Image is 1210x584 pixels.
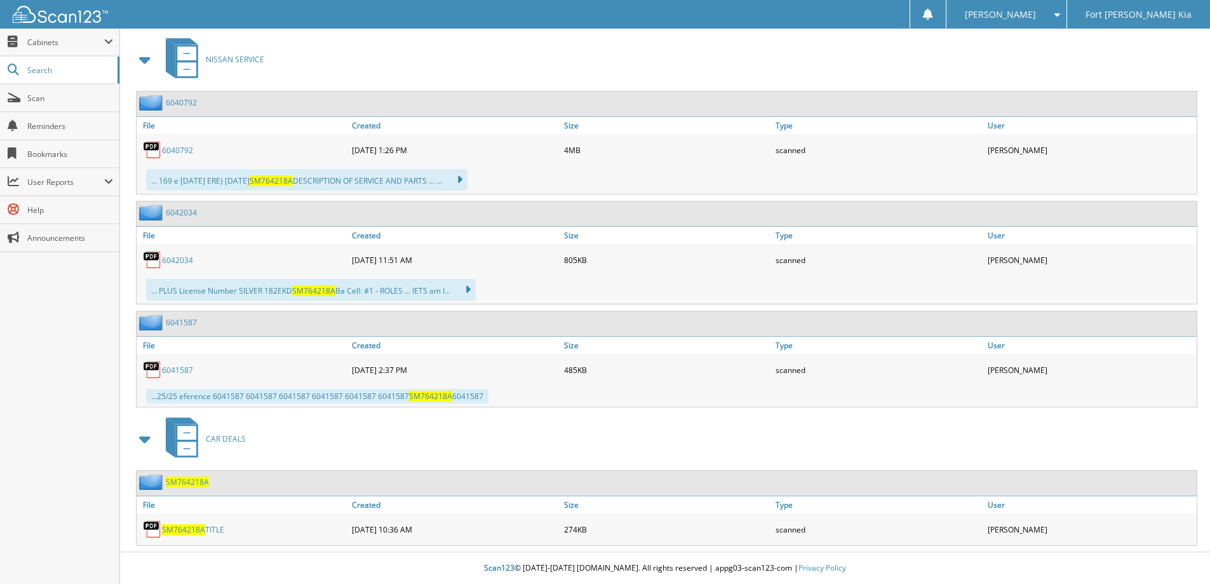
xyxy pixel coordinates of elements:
[561,496,773,513] a: Size
[27,177,104,187] span: User Reports
[772,357,985,383] div: scanned
[292,285,335,296] span: SM764218A
[139,315,166,330] img: folder2.png
[772,337,985,354] a: Type
[143,140,162,160] img: PDF.png
[965,11,1036,18] span: [PERSON_NAME]
[206,433,246,444] span: CAR DEALS
[166,477,209,487] a: SM764218A
[772,517,985,542] div: scanned
[985,227,1197,244] a: User
[13,6,108,23] img: scan123-logo-white.svg
[561,137,773,163] div: 4MB
[27,37,104,48] span: Cabinets
[772,227,985,244] a: Type
[143,250,162,269] img: PDF.png
[985,496,1197,513] a: User
[349,496,561,513] a: Created
[166,207,197,218] a: 6042034
[27,233,113,243] span: Announcements
[143,360,162,379] img: PDF.png
[772,247,985,273] div: scanned
[166,97,197,108] a: 6040792
[561,227,773,244] a: Size
[985,117,1197,134] a: User
[206,54,264,65] span: NISSAN SERVICE
[250,175,293,186] span: SM764218A
[772,117,985,134] a: Type
[985,337,1197,354] a: User
[409,391,452,402] span: SM764218A
[162,524,224,535] a: SM764218ATITLE
[162,255,193,266] a: 6042034
[1146,523,1210,584] iframe: Chat Widget
[27,93,113,104] span: Scan
[561,247,773,273] div: 805KB
[120,553,1210,584] div: © [DATE]-[DATE] [DOMAIN_NAME]. All rights reserved | appg03-scan123-com |
[139,474,166,490] img: folder2.png
[137,496,349,513] a: File
[27,65,111,76] span: Search
[561,357,773,383] div: 485KB
[27,205,113,215] span: Help
[484,562,514,573] span: Scan123
[349,247,561,273] div: [DATE] 11:51 AM
[158,34,264,85] a: NISSAN SERVICE
[162,365,193,376] a: 6041587
[146,389,488,404] div: ...25/25 eference 6041587 6041587 6041587 6041587 6041587 6041587 6041587
[561,117,773,134] a: Size
[137,117,349,134] a: File
[349,337,561,354] a: Created
[146,279,476,301] div: ... PLUS License Number SILVER 182EKD Ba Cell: #1 - ROLES ... IETS am I...
[158,414,246,464] a: CAR DEALS
[349,517,561,542] div: [DATE] 10:36 AM
[349,137,561,163] div: [DATE] 1:26 PM
[985,357,1197,383] div: [PERSON_NAME]
[137,337,349,354] a: File
[166,317,197,328] a: 6041587
[27,121,113,132] span: Reminders
[349,227,561,244] a: Created
[139,95,166,111] img: folder2.png
[349,117,561,134] a: Created
[798,562,846,573] a: Privacy Policy
[985,137,1197,163] div: [PERSON_NAME]
[143,520,162,539] img: PDF.png
[162,524,205,535] span: SM764218A
[146,169,467,191] div: ... 169 e [DATE] ERE) [DATE] DESCRIPTION OF SERVICE AND PARTS ... ...
[137,227,349,244] a: File
[349,357,561,383] div: [DATE] 2:37 PM
[1086,11,1192,18] span: Fort [PERSON_NAME] Kia
[139,205,166,221] img: folder2.png
[561,337,773,354] a: Size
[561,517,773,542] div: 274KB
[772,137,985,163] div: scanned
[772,496,985,513] a: Type
[27,149,113,160] span: Bookmarks
[162,145,193,156] a: 6040792
[985,247,1197,273] div: [PERSON_NAME]
[985,517,1197,542] div: [PERSON_NAME]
